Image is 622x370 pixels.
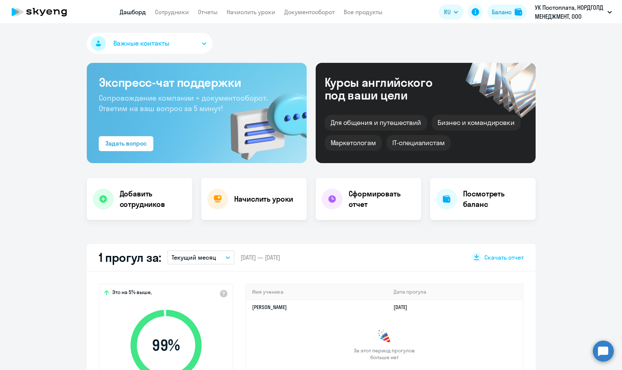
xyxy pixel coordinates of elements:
[535,3,604,21] p: УК Постоплата, НОРДГОЛД МЕНЕДЖМЕНТ, ООО
[105,139,147,148] div: Задать вопрос
[99,93,268,113] span: Сопровождение компании + документооборот. Ответим на ваш вопрос за 5 минут!
[240,253,280,262] span: [DATE] — [DATE]
[387,284,523,300] th: Дата прогула
[120,8,146,16] a: Дашборд
[123,336,209,354] span: 99 %
[252,304,287,311] a: [PERSON_NAME]
[349,189,415,210] h4: Сформировать отчет
[487,4,527,19] button: Балансbalance
[246,284,388,300] th: Имя ученика
[377,329,392,344] img: congrats
[220,79,307,163] img: bg-img
[492,7,512,16] div: Баланс
[439,4,463,19] button: RU
[325,135,382,151] div: Маркетологам
[99,136,153,151] button: Задать вопрос
[234,194,294,204] h4: Начислить уроки
[444,7,451,16] span: RU
[227,8,275,16] a: Начислить уроки
[432,115,521,131] div: Бизнес и командировки
[99,75,295,90] h3: Экспресс-чат поддержки
[325,115,428,131] div: Для общения и путешествий
[515,8,522,16] img: balance
[484,253,524,262] span: Скачать отчет
[87,33,212,54] button: Важные контакты
[167,250,235,264] button: Текущий месяц
[325,76,453,101] div: Курсы английского под ваши цели
[284,8,335,16] a: Документооборот
[99,250,161,265] h2: 1 прогул за:
[155,8,189,16] a: Сотрудники
[120,189,186,210] h4: Добавить сотрудников
[112,289,152,298] span: Это на 5% выше,
[393,304,413,311] a: [DATE]
[344,8,383,16] a: Все продукты
[113,39,169,48] span: Важные контакты
[198,8,218,16] a: Отчеты
[463,189,530,210] h4: Посмотреть баланс
[531,3,616,21] button: УК Постоплата, НОРДГОЛД МЕНЕДЖМЕНТ, ООО
[172,253,216,262] p: Текущий месяц
[353,347,416,361] span: За этот период прогулов больше нет
[386,135,451,151] div: IT-специалистам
